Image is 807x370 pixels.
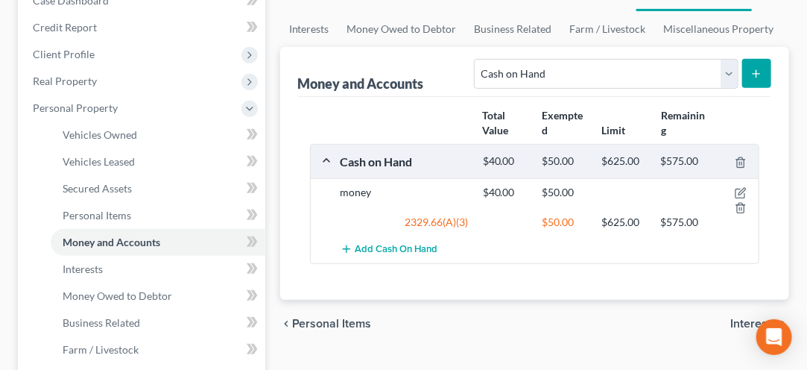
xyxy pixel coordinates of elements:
[482,109,508,137] strong: Total Value
[475,154,535,169] div: $40.00
[51,256,265,283] a: Interests
[756,319,792,355] div: Open Intercom Messenger
[51,283,265,310] a: Money Owed to Debtor
[280,11,338,47] a: Interests
[63,209,131,222] span: Personal Items
[63,128,137,141] span: Vehicles Owned
[21,14,265,41] a: Credit Report
[63,289,172,302] span: Money Owed to Debtor
[280,318,292,330] i: chevron_left
[655,11,783,47] a: Miscellaneous Property
[542,109,583,137] strong: Exempted
[51,202,265,229] a: Personal Items
[534,154,594,169] div: $50.00
[51,310,265,336] a: Business Related
[534,215,594,230] div: $50.00
[292,318,372,330] span: Personal Items
[33,21,97,34] span: Credit Report
[280,318,372,330] button: chevron_left Personal Items
[51,336,265,363] a: Farm / Livestock
[33,75,97,87] span: Real Property
[466,11,561,47] a: Business Related
[51,122,265,148] a: Vehicles Owned
[338,11,466,47] a: Money Owed to Debtor
[475,185,535,200] div: $40.00
[594,215,653,230] div: $625.00
[777,318,789,330] i: chevron_right
[51,229,265,256] a: Money and Accounts
[534,185,594,200] div: $50.00
[333,185,475,215] div: money
[63,263,103,275] span: Interests
[63,155,135,168] span: Vehicles Leased
[51,148,265,175] a: Vehicles Leased
[298,75,424,92] div: Money and Accounts
[63,343,139,356] span: Farm / Livestock
[594,154,653,169] div: $625.00
[653,154,713,169] div: $575.00
[63,236,160,248] span: Money and Accounts
[333,154,475,169] div: Cash on Hand
[33,48,95,60] span: Client Profile
[51,175,265,202] a: Secured Assets
[341,236,438,263] button: Add Cash on Hand
[661,109,705,137] strong: Remaining
[333,215,475,230] div: 2329.66(A)(3)
[601,124,625,137] strong: Limit
[63,316,140,329] span: Business Related
[33,101,118,114] span: Personal Property
[730,318,789,330] button: Interests chevron_right
[561,11,655,47] a: Farm / Livestock
[653,215,713,230] div: $575.00
[355,244,438,256] span: Add Cash on Hand
[63,182,132,195] span: Secured Assets
[730,318,777,330] span: Interests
